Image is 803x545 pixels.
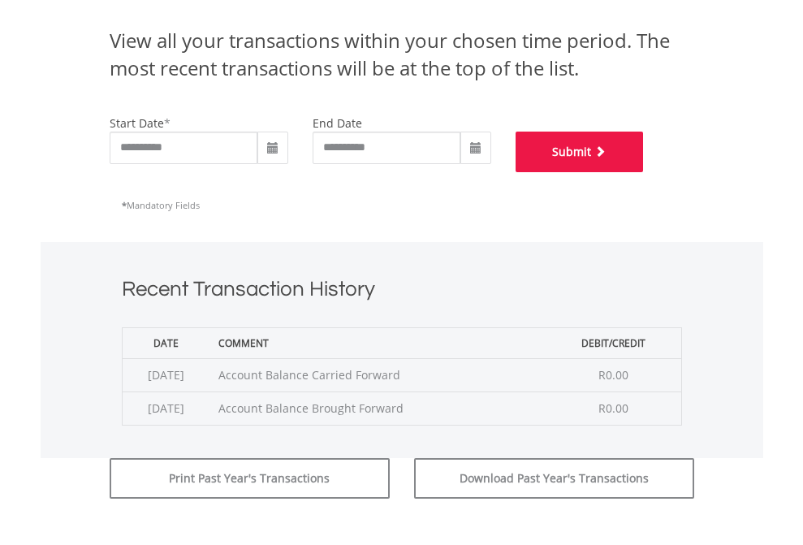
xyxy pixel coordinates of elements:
span: R0.00 [598,400,628,416]
label: end date [313,115,362,131]
th: Date [122,327,210,358]
span: R0.00 [598,367,628,383]
span: Mandatory Fields [122,199,200,211]
td: Account Balance Carried Forward [210,358,546,391]
button: Submit [516,132,644,172]
div: View all your transactions within your chosen time period. The most recent transactions will be a... [110,27,694,83]
button: Download Past Year's Transactions [414,458,694,499]
button: Print Past Year's Transactions [110,458,390,499]
h1: Recent Transaction History [122,275,682,311]
th: Debit/Credit [546,327,681,358]
td: Account Balance Brought Forward [210,391,546,425]
th: Comment [210,327,546,358]
td: [DATE] [122,358,210,391]
label: start date [110,115,164,131]
td: [DATE] [122,391,210,425]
